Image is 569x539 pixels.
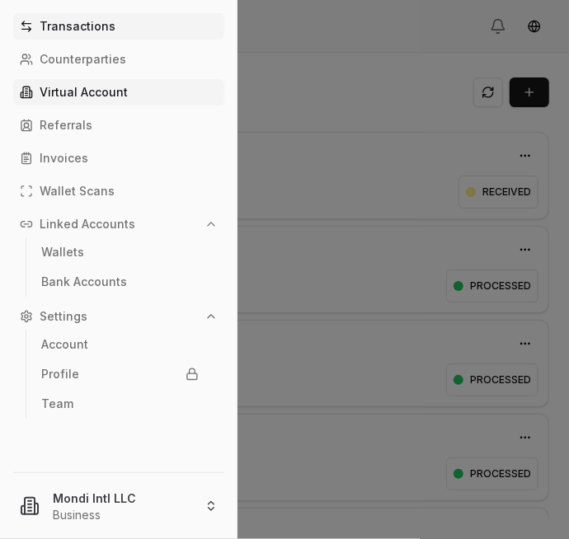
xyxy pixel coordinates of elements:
button: Mondi Intl LLCBusiness [7,480,231,532]
p: Account [41,339,88,350]
button: Settings [13,303,224,330]
p: Transactions [40,21,115,32]
p: Bank Accounts [41,276,127,288]
a: Invoices [13,145,224,171]
p: Profile [41,368,79,380]
p: Counterparties [40,54,126,65]
p: Team [41,398,73,410]
p: Linked Accounts [40,218,135,230]
a: Team [35,391,205,417]
p: Invoices [40,152,88,164]
p: Wallets [41,246,84,258]
p: Mondi Intl LLC [53,490,191,507]
p: Wallet Scans [40,185,115,197]
a: Wallet Scans [13,178,224,204]
a: Wallets [35,239,205,265]
a: Account [35,331,205,358]
a: Virtual Account [13,79,224,105]
p: Business [53,507,191,523]
p: Referrals [40,120,92,131]
p: Settings [40,311,87,322]
button: Linked Accounts [13,211,224,237]
p: Virtual Account [40,87,128,98]
a: Profile [35,361,205,387]
a: Counterparties [13,46,224,73]
a: Bank Accounts [35,269,205,295]
a: Transactions [13,13,224,40]
a: Referrals [13,112,224,138]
